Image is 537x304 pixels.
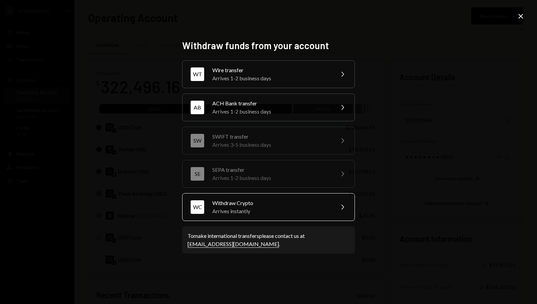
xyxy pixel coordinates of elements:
[182,160,355,188] button: SESEPA transferArrives 1-2 business days
[191,67,204,81] div: WT
[182,60,355,88] button: WTWire transferArrives 1-2 business days
[182,193,355,221] button: WCWithdraw CryptoArrives instantly
[188,232,349,248] div: To make international transfers please contact us at .
[212,133,330,141] div: SWIFT transfer
[212,174,330,182] div: Arrives 1-2 business days
[191,134,204,147] div: SW
[182,39,355,52] h2: Withdraw funds from your account
[212,66,330,74] div: Wire transfer
[191,167,204,181] div: SE
[212,74,330,82] div: Arrives 1-2 business days
[188,241,279,248] a: [EMAIL_ADDRESS][DOMAIN_NAME]
[191,200,204,214] div: WC
[191,101,204,114] div: AB
[182,127,355,155] button: SWSWIFT transferArrives 3-5 business days
[182,94,355,121] button: ABACH Bank transferArrives 1-2 business days
[212,99,330,107] div: ACH Bank transfer
[212,199,330,207] div: Withdraw Crypto
[212,207,330,215] div: Arrives instantly
[212,141,330,149] div: Arrives 3-5 business days
[212,166,330,174] div: SEPA transfer
[212,107,330,116] div: Arrives 1-2 business days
